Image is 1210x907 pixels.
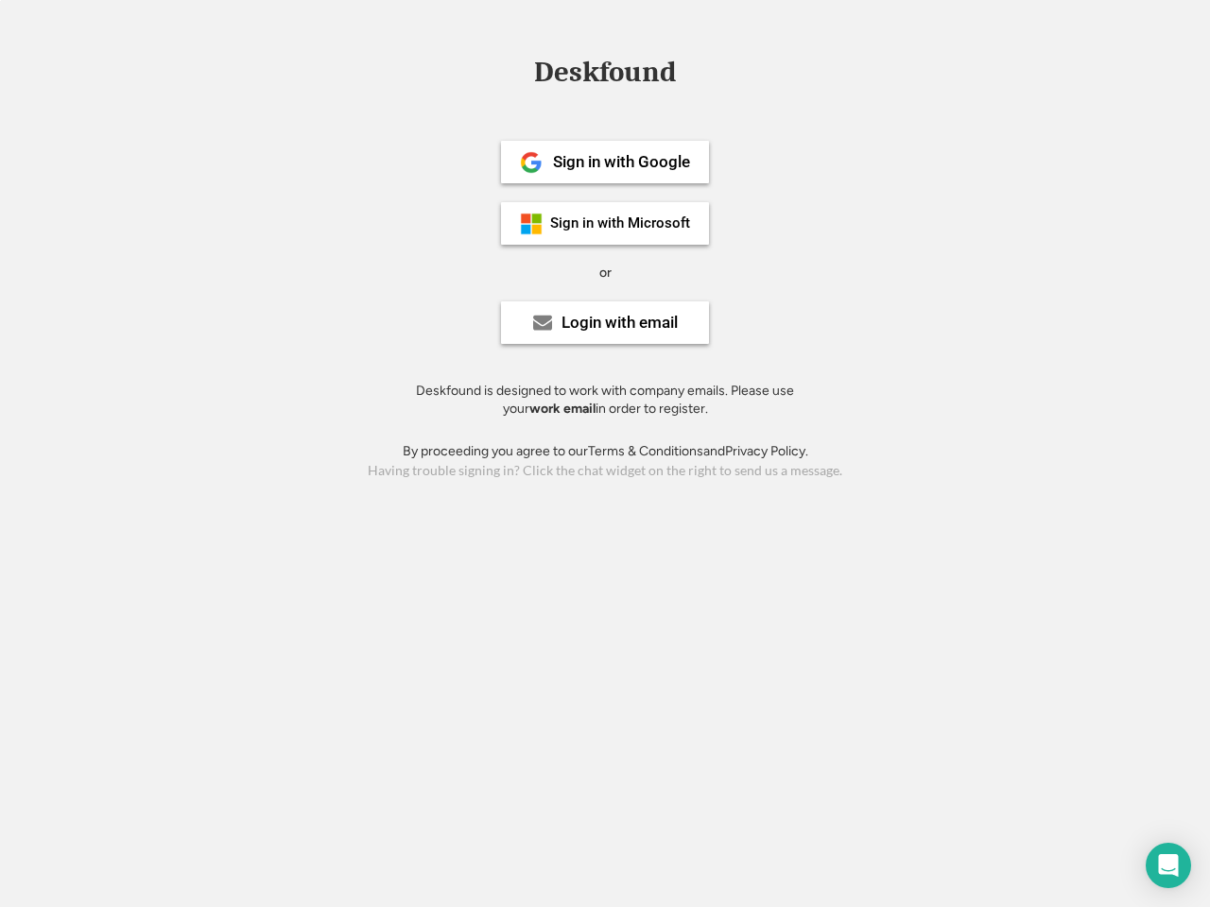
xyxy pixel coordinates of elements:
div: Deskfound [525,58,685,87]
img: 1024px-Google__G__Logo.svg.png [520,151,543,174]
div: Sign in with Microsoft [550,216,690,231]
div: Login with email [562,315,678,331]
img: ms-symbollockup_mssymbol_19.png [520,213,543,235]
div: By proceeding you agree to our and [403,442,808,461]
div: or [599,264,612,282]
div: Deskfound is designed to work with company emails. Please use your in order to register. [392,382,818,419]
div: Open Intercom Messenger [1146,843,1191,888]
div: Sign in with Google [553,154,690,170]
a: Terms & Conditions [588,443,703,459]
strong: work email [529,401,596,417]
a: Privacy Policy. [725,443,808,459]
